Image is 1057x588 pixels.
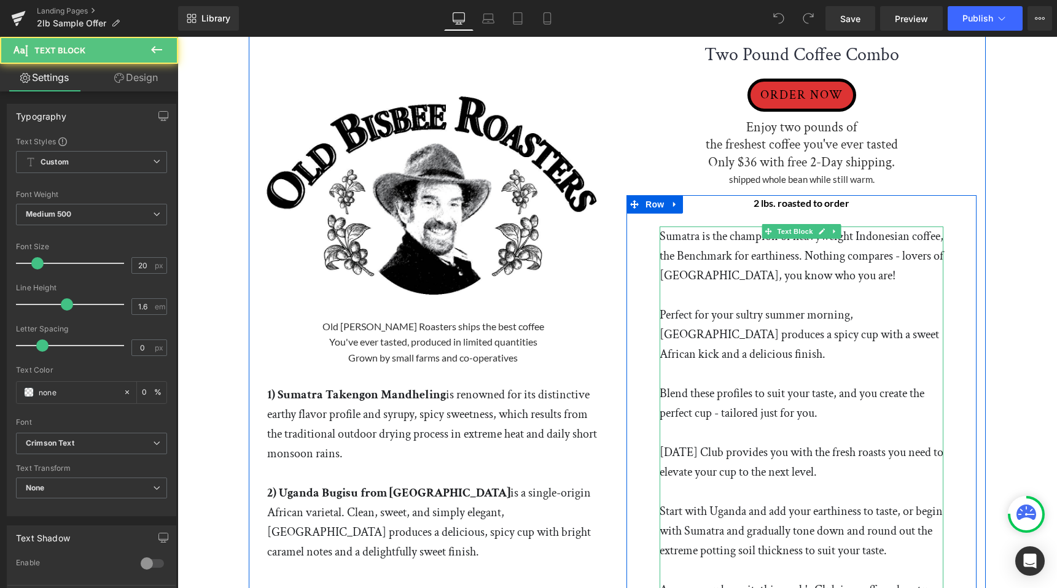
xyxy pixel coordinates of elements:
[482,268,766,327] p: Perfect for your sultry summer morning, [GEOGRAPHIC_DATA] produces a spicy cup with a sweet Afric...
[482,347,766,386] p: Blend these profiles to suit your taste, and you create the perfect cup - tailored just for you.
[458,82,790,117] h3: Enjoy two pounds of the freshest coffee you've ever tasted
[583,50,666,66] span: ORDER NOW
[962,14,993,23] span: Publish
[16,418,167,427] div: Font
[895,12,928,25] span: Preview
[474,6,503,31] a: Laptop
[16,366,167,374] div: Text Color
[16,526,70,543] div: Text Shadow
[26,438,74,449] i: Crimson Text
[16,325,167,333] div: Letter Spacing
[482,190,766,249] p: Sumatra is the champion of heavyweight Indonesian coffee, the Benchmark for earthiness. Nothing c...
[16,104,66,122] div: Typography
[177,37,1057,588] iframe: To enrich screen reader interactions, please activate Accessibility in Grammarly extension settings
[34,45,85,55] span: Text Block
[948,6,1023,31] button: Publish
[16,284,167,292] div: Line Height
[444,6,474,31] a: Desktop
[458,117,790,135] h3: Only $36 with free 2-Day shipping.
[570,42,679,75] button: ORDER NOW
[178,6,239,31] a: New Library
[458,135,790,151] div: shipped whole bean while still warm.
[482,406,766,445] p: [DATE] Club provides you with the fresh roasts you need to elevate your cup to the next level.
[597,187,638,202] span: Text Block
[576,160,672,172] strong: 2 lbs. roasted to order
[465,158,489,177] span: Row
[796,6,821,31] button: Redo
[503,6,532,31] a: Tablet
[39,385,117,399] input: Color
[489,158,505,177] a: Expand / Collapse
[766,6,791,31] button: Undo
[1028,6,1052,31] button: More
[880,6,943,31] a: Preview
[482,465,766,524] p: Start with Uganda and add your earthiness to taste, or begin with Sumatra and gradually tone down...
[527,7,722,42] a: Two Pound Coffee Combo
[92,64,181,91] a: Design
[532,6,562,31] a: Mobile
[155,303,165,311] span: em
[6,496,117,545] iframe: Marketing Popup
[16,464,167,473] div: Text Transform
[16,242,167,251] div: Font Size
[37,18,106,28] span: 2lb Sample Offer
[201,13,230,24] span: Library
[1015,546,1045,576] div: Open Intercom Messenger
[840,12,860,25] span: Save
[26,483,45,492] b: None
[16,558,128,571] div: Enable
[137,382,166,403] div: %
[155,344,165,352] span: px
[651,187,664,202] a: Expand / Collapse
[155,261,165,269] span: px
[26,209,71,219] b: Medium 500
[16,136,167,146] div: Text Styles
[41,157,69,168] b: Custom
[37,6,178,16] a: Landing Pages
[16,190,167,199] div: Font Weight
